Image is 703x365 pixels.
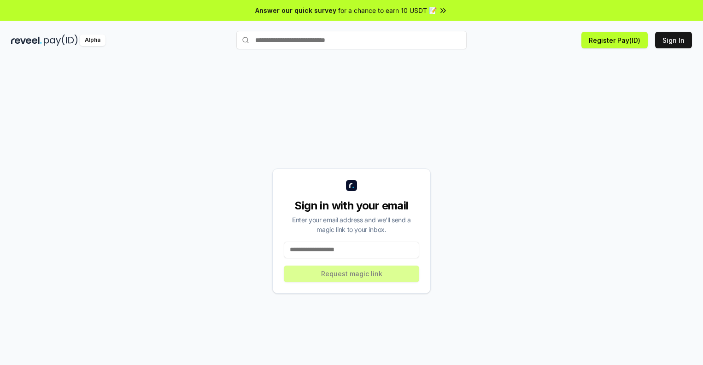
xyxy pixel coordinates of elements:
img: logo_small [346,180,357,191]
img: reveel_dark [11,35,42,46]
div: Alpha [80,35,105,46]
span: for a chance to earn 10 USDT 📝 [338,6,437,15]
img: pay_id [44,35,78,46]
div: Sign in with your email [284,198,419,213]
button: Sign In [655,32,692,48]
span: Answer our quick survey [255,6,336,15]
div: Enter your email address and we’ll send a magic link to your inbox. [284,215,419,234]
button: Register Pay(ID) [581,32,648,48]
